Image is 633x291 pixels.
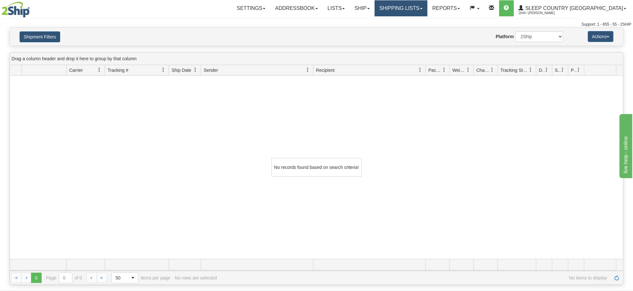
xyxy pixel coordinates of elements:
[172,67,191,73] span: Ship Date
[111,272,170,283] span: items per page
[571,67,576,73] span: Pickup Status
[375,0,427,16] a: Shipping lists
[31,273,41,283] span: Page 0
[524,5,623,11] span: Sleep Country [GEOGRAPHIC_DATA]
[452,67,466,73] span: Weight
[350,0,374,16] a: Ship
[476,67,490,73] span: Charge
[158,64,169,75] a: Tracking # filter column settings
[496,33,514,40] label: Platform
[108,67,128,73] span: Tracking #
[539,67,544,73] span: Delivery Status
[20,31,60,42] button: Shipment Filters
[5,4,59,12] div: live help - online
[573,64,584,75] a: Pickup Status filter column settings
[175,275,217,280] div: No rows are selected
[612,273,622,283] a: Refresh
[519,10,567,16] span: 2044 / [PERSON_NAME]
[272,158,362,177] div: No records found based on search criteria!
[500,67,528,73] span: Tracking Status
[204,67,218,73] span: Sender
[128,273,138,283] span: select
[316,67,335,73] span: Recipient
[428,67,442,73] span: Packages
[302,64,313,75] a: Sender filter column settings
[2,2,30,18] img: logo2044.jpg
[439,64,450,75] a: Packages filter column settings
[116,275,124,281] span: 50
[487,64,498,75] a: Charge filter column settings
[555,67,560,73] span: Shipment Issues
[10,53,623,65] div: grid grouping header
[514,0,631,16] a: Sleep Country [GEOGRAPHIC_DATA] 2044 / [PERSON_NAME]
[323,0,350,16] a: Lists
[541,64,552,75] a: Delivery Status filter column settings
[2,22,631,27] div: Support: 1 - 855 - 55 - 2SHIP
[463,64,474,75] a: Weight filter column settings
[190,64,201,75] a: Ship Date filter column settings
[588,31,613,42] button: Actions
[69,67,83,73] span: Carrier
[618,113,632,178] iframe: chat widget
[46,272,82,283] span: Page of 0
[270,0,323,16] a: Addressbook
[415,64,426,75] a: Recipient filter column settings
[557,64,568,75] a: Shipment Issues filter column settings
[525,64,536,75] a: Tracking Status filter column settings
[94,64,105,75] a: Carrier filter column settings
[111,272,138,283] span: Page sizes drop down
[427,0,465,16] a: Reports
[232,0,270,16] a: Settings
[221,275,607,280] span: No items to display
